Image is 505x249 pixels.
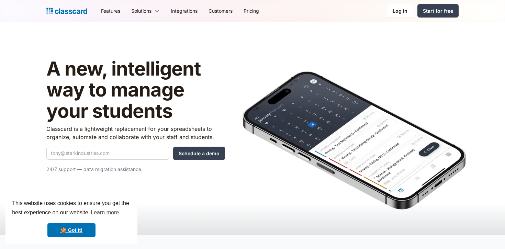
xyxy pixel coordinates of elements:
a: Start for free [417,4,459,18]
a: Log in [387,4,413,18]
div: Log in [393,7,407,14]
div: Solutions [126,3,165,19]
p: 24/7 support — data migration assistance. [46,165,225,173]
div: Solutions [131,7,151,14]
div: cookieconsent [5,193,137,244]
a: Logo [46,6,87,16]
a: Features [96,3,126,19]
input: Schedule a demo [173,147,225,160]
a: dismiss cookie message [47,223,96,237]
a: Customers [203,3,238,19]
input: tony@starkindustries.com [46,147,169,160]
form: Quick Demo Form [46,147,225,160]
a: Integrations [165,3,203,19]
a: Pricing [238,3,265,19]
span: This website uses cookies to ensure you get the best experience on our website. [12,199,131,218]
p: Classcard is a lightweight replacement for your spreadsheets to organize, automate and collaborat... [46,125,225,141]
div: Start for free [423,7,453,14]
a: learn more about cookies [90,207,120,218]
h1: A new, intelligent way to manage your students [46,58,225,122]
